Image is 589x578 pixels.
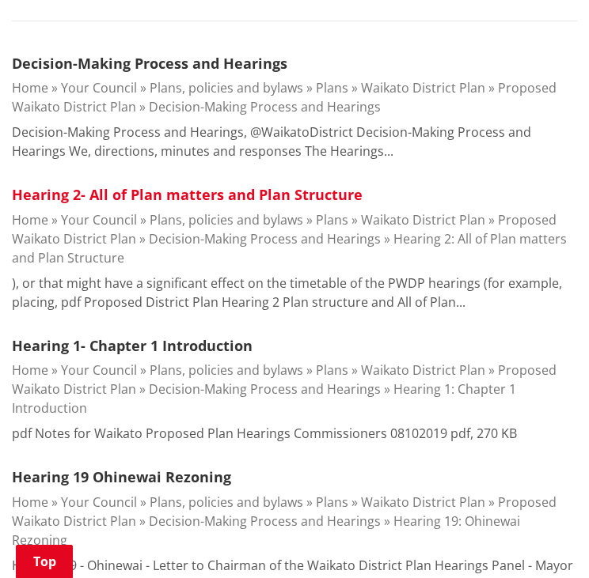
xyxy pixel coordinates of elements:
[12,211,557,247] a: Proposed Waikato District Plan
[316,79,348,96] a: Plans
[12,361,48,379] a: Home
[12,361,557,398] a: Proposed Waikato District Plan
[61,493,137,511] a: Your Council
[12,211,48,229] a: Home
[316,361,348,379] a: Plans
[361,493,485,511] a: Waikato District Plan
[12,336,253,355] a: Hearing 1- Chapter 1 Introduction
[12,79,557,115] a: Proposed Waikato District Plan
[12,424,517,443] p: pdf Notes for Waikato Proposed Plan Hearings Commissioners 08102019 pdf, 270 KB
[12,185,363,204] a: Hearing 2- All of Plan matters and Plan Structure
[149,512,381,530] a: Decision-Making Process and Hearings
[361,79,485,96] a: Waikato District Plan
[149,230,381,247] a: Decision-Making Process and Hearings
[12,512,520,549] a: Hearing 19: Ohinewai Rezoning
[150,211,303,229] a: Plans, policies and bylaws
[316,493,348,511] a: Plans
[150,361,303,379] a: Plans, policies and bylaws
[316,211,348,229] a: Plans
[150,493,303,511] a: Plans, policies and bylaws
[61,361,137,379] a: Your Council
[16,545,73,578] a: Top
[12,54,287,73] a: Decision-Making Process and Hearings
[12,467,231,486] a: Hearing 19 Ohinewai Rezoning
[12,493,48,511] a: Home
[150,79,303,96] a: Plans, policies and bylaws
[361,211,485,229] a: Waikato District Plan
[61,79,137,96] a: Your Council
[361,361,485,379] a: Waikato District Plan
[12,274,577,312] p: ), or that might have a significant effect on the timetable of the PWDP hearings (for example, pl...
[149,98,381,115] a: Decision-Making Process and Hearings
[149,380,381,398] a: Decision-Making Process and Hearings
[516,512,573,569] iframe: Messenger Launcher
[61,211,137,229] a: Your Council
[12,493,557,530] a: Proposed Waikato District Plan
[12,380,516,417] a: Hearing 1: Chapter 1 Introduction
[12,79,48,96] a: Home
[12,230,567,266] a: Hearing 2: All of Plan matters and Plan Structure
[12,123,577,161] p: Decision-Making Process and Hearings, @WaikatoDistrict Decision-Making Process and Hearings We, d...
